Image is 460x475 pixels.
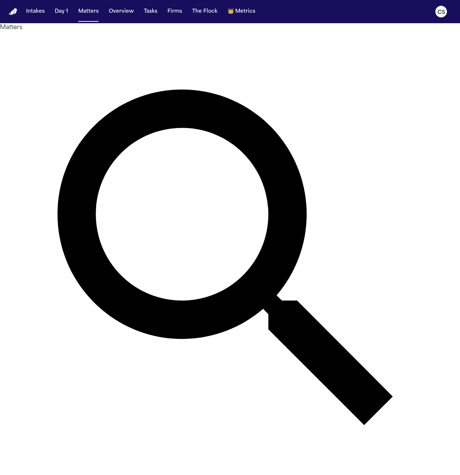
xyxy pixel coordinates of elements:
[9,8,17,15] a: Home
[9,8,17,15] img: Finch Logo
[189,5,220,18] button: The Flock
[106,5,137,18] button: Overview
[165,5,185,18] button: Firms
[141,5,160,18] button: Tasks
[52,5,71,18] button: Day 1
[225,5,258,18] button: crownMetrics
[23,5,47,18] button: Intakes
[75,5,101,18] button: Matters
